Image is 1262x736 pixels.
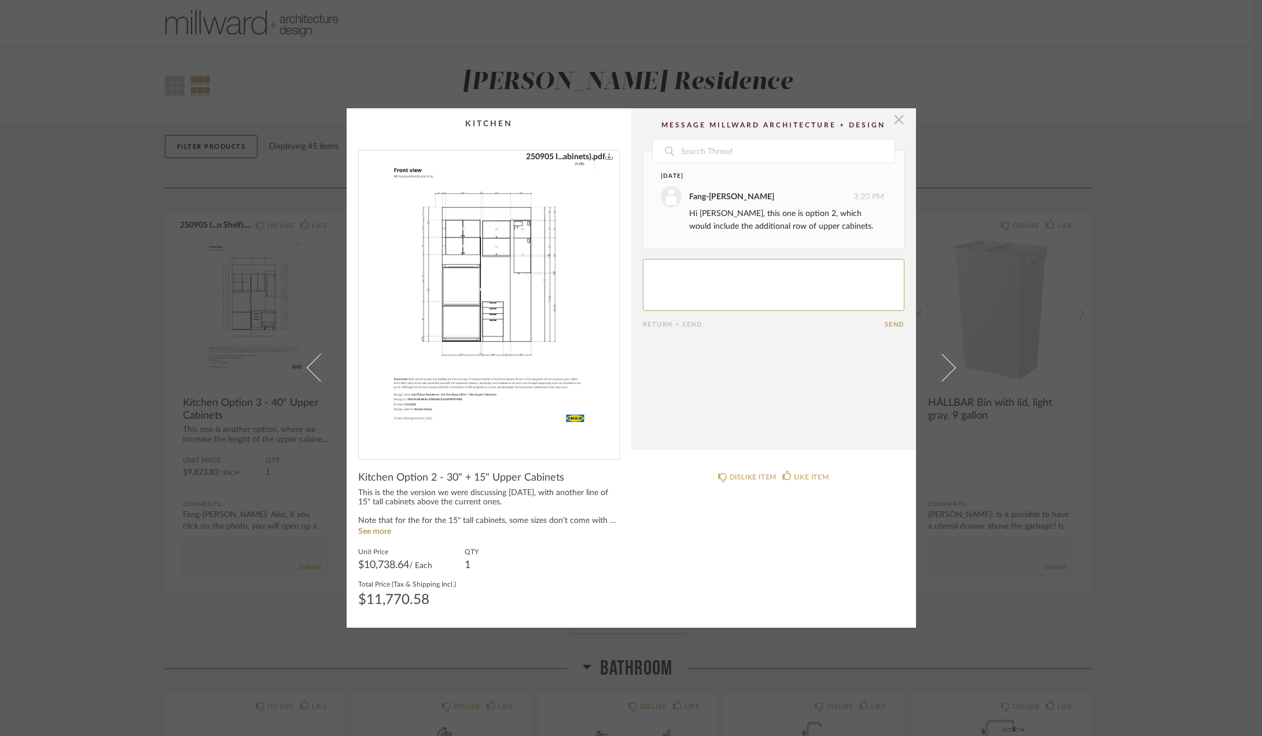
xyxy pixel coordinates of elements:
[358,547,432,556] label: Unit Price
[409,562,432,570] span: / Each
[680,140,895,163] input: Search Thread
[373,151,605,450] img: 36f5b158-4cc4-42d6-9088-044bc46a9621_1000x1000.jpg
[358,528,391,536] a: See more
[794,471,829,483] div: LIKE ITEM
[689,207,884,233] div: Hi [PERSON_NAME], this one is option 2, which would include the additional row of upper cabinets.
[465,547,479,556] label: QTY
[643,321,885,328] div: Return = Send
[885,321,904,328] button: Send
[358,560,409,570] span: $10,738.64
[465,561,479,570] div: 1
[661,186,884,207] div: 3:20 PM
[358,593,456,607] div: $11,770.58
[358,489,620,526] div: This is the the version we were discussing [DATE], with another line of 15" tall cabinets above t...
[526,151,613,163] a: 250905 I...abinets).pdf
[730,471,777,483] div: DISLIKE ITEM
[661,172,863,181] div: [DATE]
[358,471,564,484] span: Kitchen Option 2 - 30" + 15" Upper Cabinets
[359,151,619,450] div: 0
[888,108,911,131] button: Close
[689,191,774,203] div: Fang-[PERSON_NAME]
[358,579,456,588] label: Total Price (Tax & Shipping Incl.)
